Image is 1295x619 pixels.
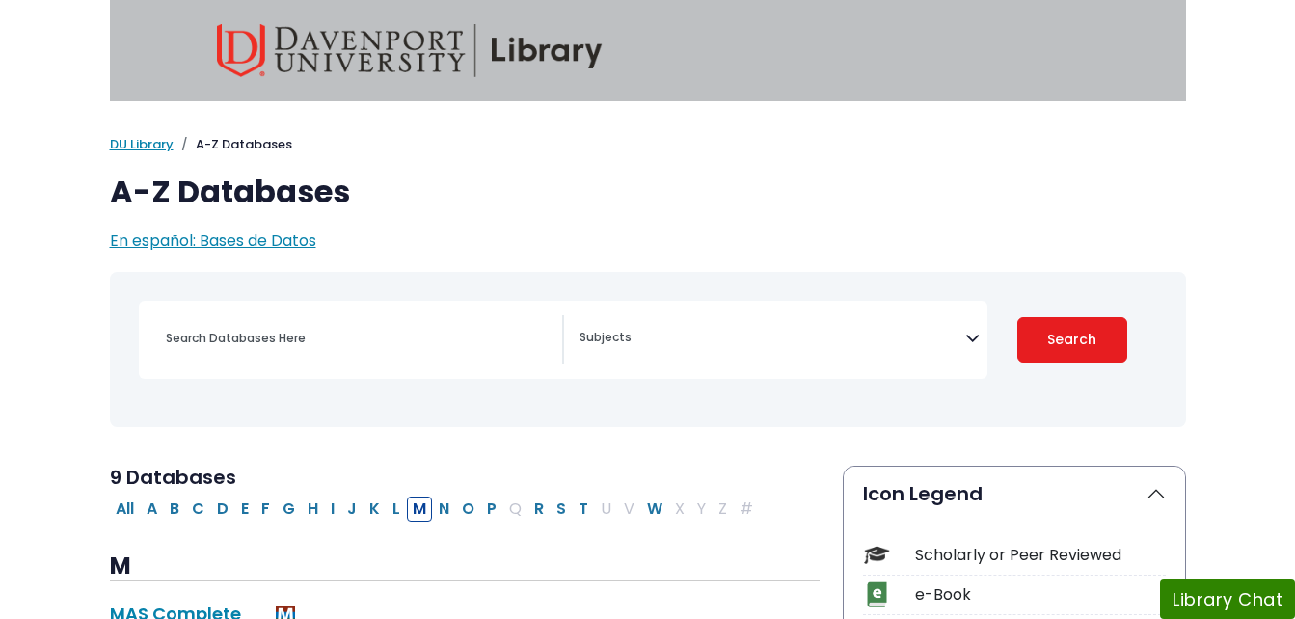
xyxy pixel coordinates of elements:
button: Filter Results C [186,497,210,522]
button: Filter Results B [164,497,185,522]
img: Icon Scholarly or Peer Reviewed [864,542,890,568]
button: Filter Results I [325,497,340,522]
nav: breadcrumb [110,135,1186,154]
button: Filter Results N [433,497,455,522]
button: Filter Results M [407,497,432,522]
button: Filter Results E [235,497,255,522]
li: A-Z Databases [174,135,292,154]
button: Filter Results H [302,497,324,522]
button: Filter Results S [551,497,572,522]
button: Submit for Search Results [1017,317,1127,363]
div: Alpha-list to filter by first letter of database name [110,497,761,519]
input: Search database by title or keyword [154,324,562,352]
button: Filter Results K [364,497,386,522]
div: e-Book [915,583,1166,606]
nav: Search filters [110,272,1186,427]
textarea: Search [580,332,965,347]
button: Filter Results T [573,497,594,522]
button: Filter Results D [211,497,234,522]
button: Filter Results J [341,497,363,522]
button: Filter Results L [387,497,406,522]
a: En español: Bases de Datos [110,229,316,252]
button: Filter Results W [641,497,668,522]
img: Davenport University Library [217,24,603,77]
button: Filter Results O [456,497,480,522]
button: Library Chat [1160,579,1295,619]
h3: M [110,552,820,581]
button: Filter Results R [528,497,550,522]
button: Icon Legend [844,467,1185,521]
button: Filter Results A [141,497,163,522]
button: Filter Results G [277,497,301,522]
img: Icon e-Book [864,581,890,607]
h1: A-Z Databases [110,174,1186,210]
span: 9 Databases [110,464,236,491]
button: All [110,497,140,522]
button: Filter Results P [481,497,502,522]
div: Scholarly or Peer Reviewed [915,544,1166,567]
button: Filter Results F [256,497,276,522]
a: DU Library [110,135,174,153]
